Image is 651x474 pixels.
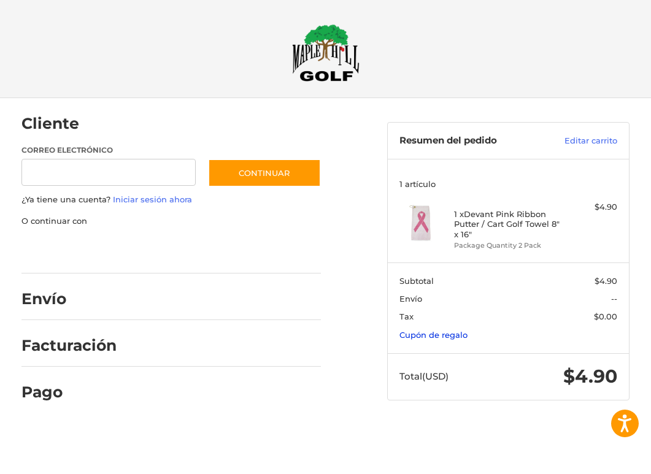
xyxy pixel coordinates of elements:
span: Envío [399,294,422,304]
a: Editar carrito [541,135,617,147]
p: ¿Ya tiene una cuenta? [21,194,321,206]
h2: Pago [21,383,93,402]
h3: Resumen del pedido [399,135,541,147]
h2: Facturación [21,336,117,355]
h3: 1 artículo [399,179,617,189]
img: Maple Hill Golf [292,24,360,82]
span: Subtotal [399,276,434,286]
span: $0.00 [594,312,617,321]
span: -- [611,294,617,304]
div: $4.90 [563,201,617,213]
iframe: PayPal-paypal [17,239,109,261]
h2: Cliente [21,114,93,133]
h4: 1 x Devant Pink Ribbon Putter / Cart Golf Towel 8" x 16" [454,209,560,239]
span: $4.90 [595,276,617,286]
p: O continuar con [21,215,321,227]
h2: Envío [21,289,93,308]
span: Total (USD) [399,370,449,382]
a: Cupón de regalo [399,330,468,340]
a: Iniciar sesión ahora [113,194,192,204]
button: Continuar [208,159,321,187]
span: $4.90 [563,365,617,388]
label: Correo electrónico [21,145,196,156]
span: Tax [399,312,414,321]
li: Package Quantity 2 Pack [454,240,560,251]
